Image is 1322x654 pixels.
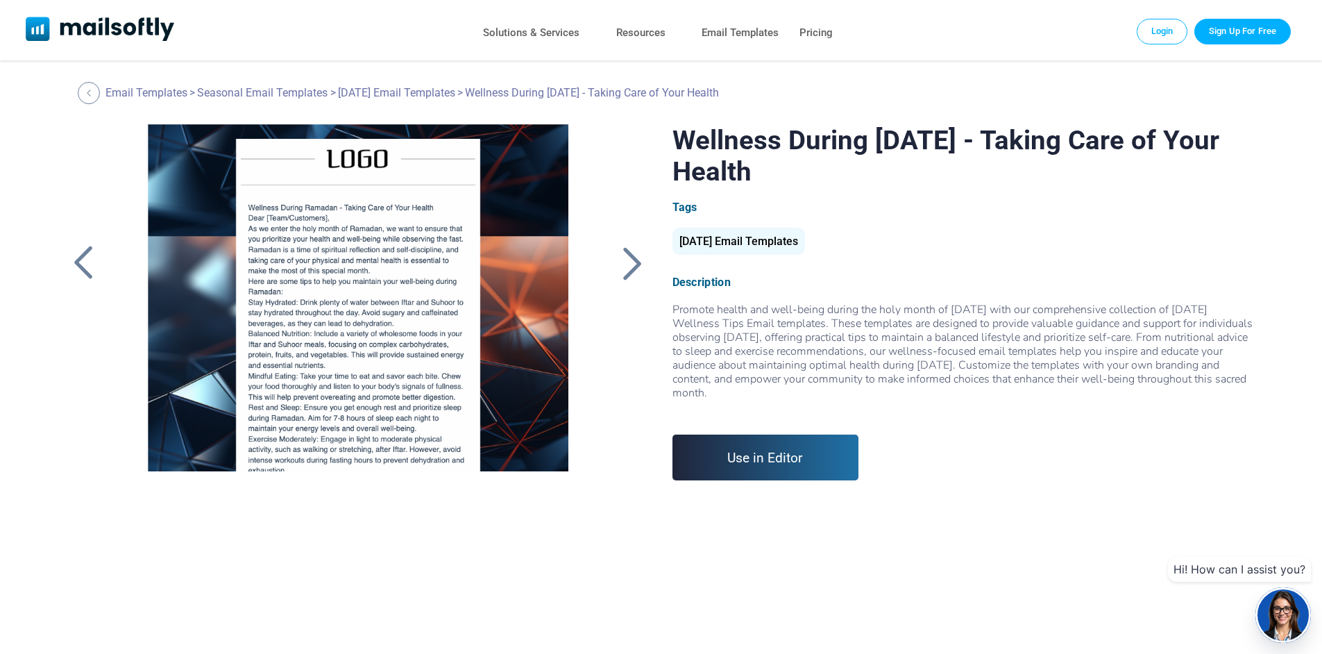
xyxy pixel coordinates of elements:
a: Email Templates [105,86,187,99]
a: Back [66,245,101,281]
div: Promote health and well-being during the holy month of [DATE] with our comprehensive collection o... [672,303,1256,414]
div: [DATE] Email Templates [672,228,805,255]
a: Email Templates [702,23,779,43]
a: Use in Editor [672,435,859,480]
a: Back [616,245,650,281]
a: Resources [616,23,666,43]
a: Solutions & Services [483,23,579,43]
a: Login [1137,19,1188,44]
a: Back [78,82,103,104]
a: Wellness During Ramadan - Taking Care of Your Health [124,124,591,471]
a: [DATE] Email Templates [672,240,805,246]
a: Mailsoftly [26,17,175,44]
a: [DATE] Email Templates [338,86,455,99]
a: Pricing [799,23,833,43]
div: Tags [672,201,1256,214]
h1: Wellness During [DATE] - Taking Care of Your Health [672,124,1256,187]
a: Trial [1194,19,1291,44]
div: Hi! How can I assist you? [1168,557,1311,582]
a: Seasonal Email Templates [197,86,328,99]
div: Description [672,276,1256,289]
